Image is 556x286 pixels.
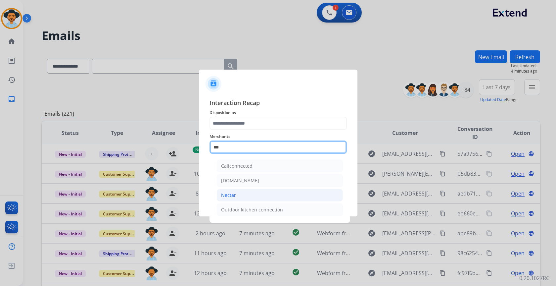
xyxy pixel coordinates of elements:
span: Merchants [209,133,347,141]
div: Outdoor kitchen connection [221,206,283,213]
span: Disposition as [209,109,347,117]
img: contactIcon [206,76,221,92]
div: Caliconnected [221,163,253,169]
div: [DOMAIN_NAME] [221,177,259,184]
p: 0.20.1027RC [519,274,549,282]
div: Nectar [221,192,236,199]
span: Interaction Recap [209,98,347,109]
